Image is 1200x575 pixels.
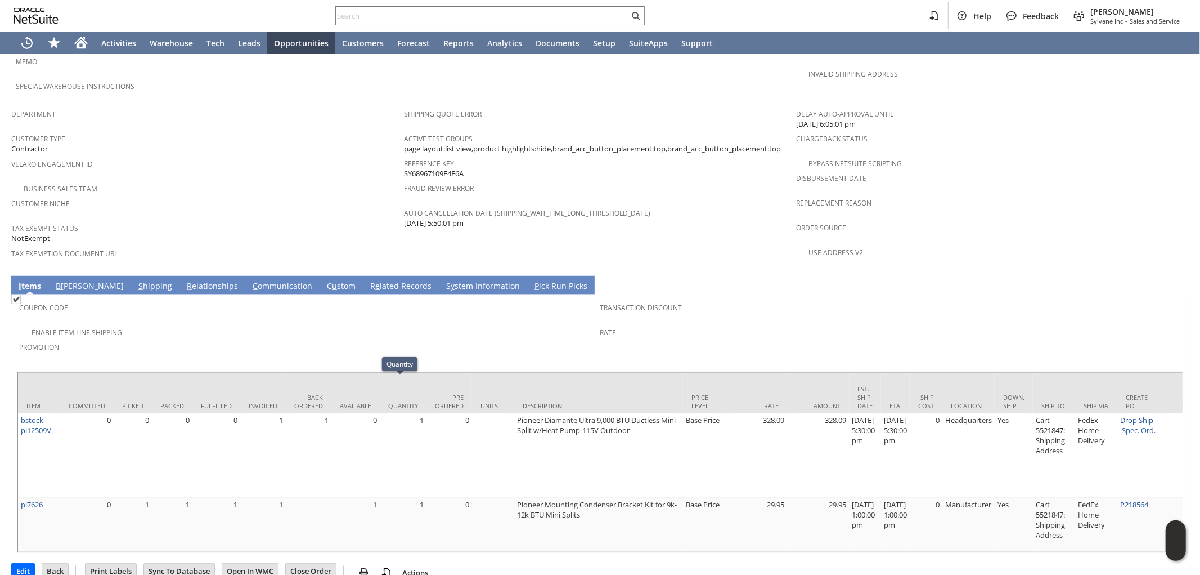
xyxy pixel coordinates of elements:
span: Customers [342,38,384,48]
a: Spec. Ord. [1122,425,1156,435]
a: Enable Item Line Shipping [32,328,122,337]
a: Department [11,109,56,119]
div: Packed [160,402,184,410]
a: Unrolled view on [1168,278,1182,292]
td: [DATE] 5:30:00 pm [881,413,910,498]
a: Reports [437,32,480,54]
a: Tax Exemption Document URL [11,249,118,258]
td: 1 [192,498,240,552]
a: Tax Exempt Status [11,224,78,233]
div: Item [26,402,52,410]
td: Pioneer Mounting Condenser Bracket Kit for 9k-12k BTU Mini Splits [514,498,683,552]
span: page layout:list view,product highlights:hide,brand_acc_button_placement:top,brand_acc_button_pla... [404,144,781,154]
td: Yes [995,413,1033,498]
span: - [1125,17,1127,25]
a: Customer Type [11,134,65,144]
div: Shortcuts [41,32,68,54]
a: Fraud Review Error [404,184,474,193]
span: y [451,280,455,291]
svg: logo [14,8,59,24]
td: 29.95 [787,498,849,552]
div: Back Ordered [294,393,323,410]
a: Use Address V2 [808,248,863,257]
span: Documents [536,38,579,48]
a: Pick Run Picks [532,280,590,293]
span: Reports [443,38,474,48]
td: 0 [60,413,114,498]
a: Disbursement Date [796,173,866,183]
td: 0 [152,413,192,498]
a: Bypass NetSuite Scripting [808,159,902,168]
svg: Home [74,36,88,50]
iframe: Click here to launch Oracle Guided Learning Help Panel [1166,520,1186,561]
td: 1 [240,498,286,552]
td: 1 [152,498,192,552]
a: Custom [324,280,358,293]
span: Opportunities [274,38,329,48]
a: Shipping [136,280,175,293]
td: 1 [240,413,286,498]
span: R [187,280,192,291]
a: Invalid Shipping Address [808,69,898,79]
svg: Shortcuts [47,36,61,50]
td: [DATE] 5:30:00 pm [849,413,881,498]
a: Chargeback Status [796,134,868,144]
span: NotExempt [11,233,50,244]
a: Memo [16,57,37,66]
td: 0 [426,498,472,552]
div: Units [480,402,506,410]
span: u [332,280,337,291]
td: Manufacturer [942,498,995,552]
td: 0 [910,498,942,552]
div: Quantity [388,402,418,410]
div: Available [340,402,371,410]
a: Reference Key [404,159,454,168]
a: B[PERSON_NAME] [53,280,127,293]
span: I [19,280,21,291]
a: SuiteApps [622,32,675,54]
span: Setup [593,38,615,48]
td: 0 [426,413,472,498]
div: Committed [69,402,105,410]
a: Active Test Groups [404,134,473,144]
div: Ship Cost [918,393,934,410]
a: Drop Ship [1120,415,1153,425]
a: Home [68,32,95,54]
a: Promotion [19,342,59,352]
a: Recent Records [14,32,41,54]
span: [DATE] 6:05:01 pm [796,119,856,130]
div: Fulfilled [201,402,232,410]
div: Create PO [1126,393,1151,410]
input: Search [336,9,629,23]
a: Special Warehouse Instructions [16,82,134,91]
span: B [56,280,61,291]
a: Documents [529,32,586,54]
a: Opportunities [267,32,335,54]
a: Warehouse [143,32,200,54]
a: bstock-pi12509V [21,415,51,435]
a: Coupon Code [19,303,68,313]
span: Sylvane Inc [1090,17,1123,25]
span: Support [681,38,713,48]
a: Communication [250,280,315,293]
div: Pre Ordered [435,393,464,410]
a: Tech [200,32,231,54]
span: Oracle Guided Learning Widget. To move around, please hold and drag [1166,541,1186,561]
td: 1 [380,498,426,552]
span: Help [973,11,991,21]
a: Analytics [480,32,529,54]
img: Checked [11,295,21,304]
span: SuiteApps [629,38,668,48]
div: Description [523,402,675,410]
a: Setup [586,32,622,54]
a: Auto Cancellation Date (shipping_wait_time_long_threshold_date) [404,208,651,218]
td: 0 [331,413,380,498]
td: 29.95 [725,498,787,552]
div: ETA [889,402,901,410]
div: Amount [795,402,841,410]
td: Headquarters [942,413,995,498]
a: Shipping Quote Error [404,109,482,119]
span: S [138,280,143,291]
a: Delay Auto-Approval Until [796,109,893,119]
a: Customer Niche [11,199,70,208]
